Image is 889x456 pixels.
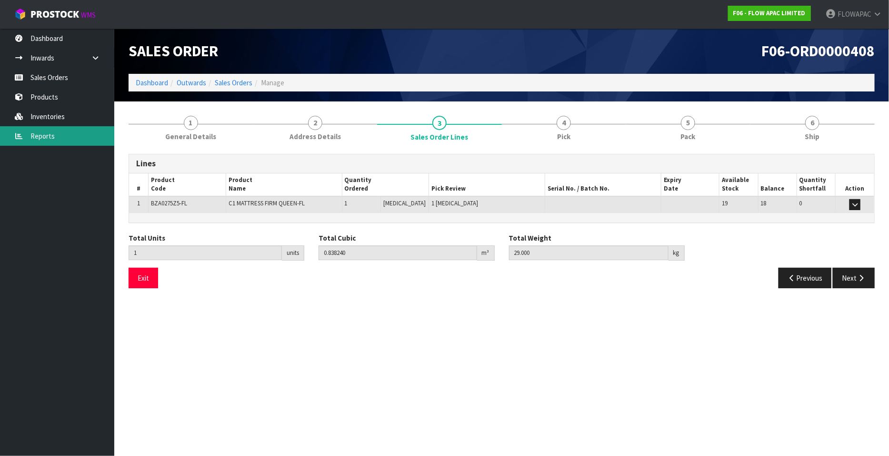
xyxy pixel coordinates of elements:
span: Pick [557,132,570,142]
label: Total Weight [509,233,552,243]
span: Pack [681,132,696,142]
label: Total Units [129,233,165,243]
label: Total Cubic [319,233,356,243]
span: 5 [681,116,695,130]
span: 1 [137,199,140,207]
button: Next [833,268,875,288]
span: [MEDICAL_DATA] [383,199,426,207]
span: F06-ORD0000408 [761,41,875,61]
input: Total Weight [509,245,669,260]
span: C1 MATTRESS FIRM QUEEN-FL [229,199,305,207]
strong: F06 - FLOW APAC LIMITED [733,9,806,17]
div: units [282,245,304,261]
th: Serial No. / Batch No. [545,173,661,196]
span: 6 [805,116,819,130]
th: Quantity Shortfall [797,173,835,196]
span: 0 [799,199,802,207]
span: BZA0275Z5-FL [151,199,187,207]
span: Sales Order Lines [410,132,468,142]
span: Ship [805,132,820,142]
th: Balance [758,173,797,196]
h3: Lines [136,159,867,168]
span: Address Details [290,132,341,142]
a: Outwards [177,78,206,87]
span: 1 [184,116,198,130]
th: Available Stock [719,173,758,196]
th: Action [836,173,874,196]
div: kg [669,245,685,261]
a: Sales Orders [215,78,252,87]
th: Quantity Ordered [342,173,429,196]
th: Product Name [226,173,342,196]
th: Product Code [149,173,226,196]
span: 18 [761,199,767,207]
div: m³ [477,245,495,261]
th: Expiry Date [661,173,719,196]
span: FLOWAPAC [838,10,871,19]
input: Total Cubic [319,245,477,260]
button: Exit [129,268,158,288]
input: Total Units [129,245,282,260]
span: ProStock [30,8,79,20]
span: 3 [432,116,447,130]
span: Sales Order Lines [129,147,875,295]
span: Sales Order [129,41,218,61]
small: WMS [81,10,96,20]
span: 2 [308,116,322,130]
span: 19 [722,199,728,207]
span: 1 [345,199,348,207]
img: cube-alt.png [14,8,26,20]
th: # [129,173,149,196]
span: 1 [MEDICAL_DATA] [431,199,478,207]
span: 4 [557,116,571,130]
span: Manage [261,78,284,87]
button: Previous [779,268,832,288]
th: Pick Review [429,173,545,196]
span: General Details [165,132,216,142]
a: Dashboard [136,78,168,87]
